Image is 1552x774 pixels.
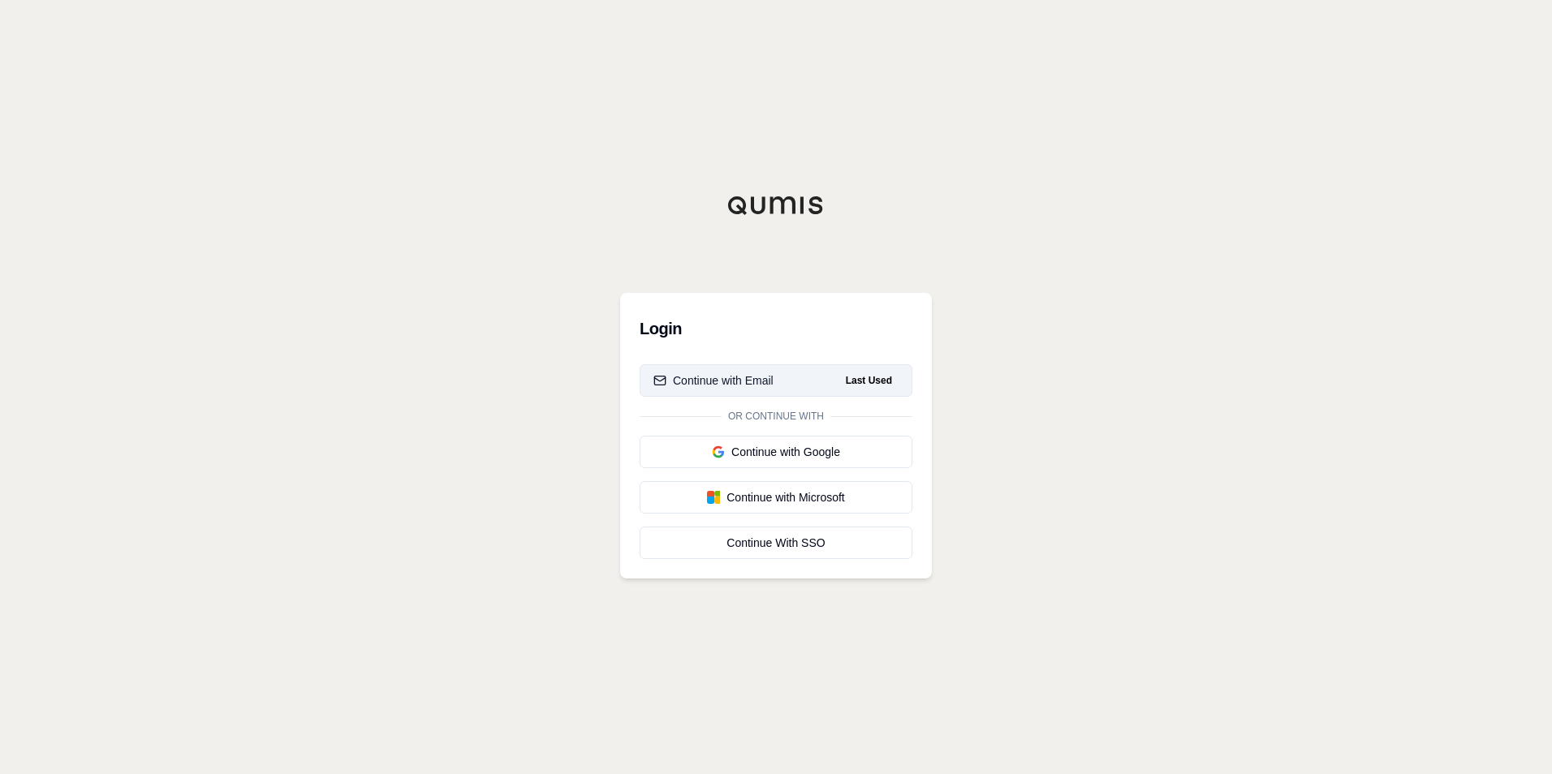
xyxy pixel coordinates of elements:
h3: Login [640,312,912,345]
button: Continue with Microsoft [640,481,912,514]
button: Continue with Google [640,436,912,468]
div: Continue with Google [653,444,899,460]
div: Continue With SSO [653,535,899,551]
div: Continue with Email [653,372,774,389]
a: Continue With SSO [640,527,912,559]
span: Or continue with [722,410,830,423]
div: Continue with Microsoft [653,489,899,505]
button: Continue with EmailLast Used [640,364,912,397]
img: Qumis [727,196,825,215]
span: Last Used [839,371,899,390]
